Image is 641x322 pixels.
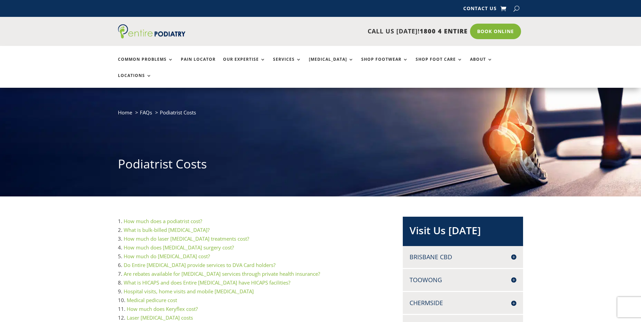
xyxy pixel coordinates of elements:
[118,108,523,122] nav: breadcrumb
[181,57,216,72] a: Pain Locator
[410,276,516,284] h4: Toowong
[410,223,516,241] h2: Visit Us [DATE]
[410,253,516,261] h4: Brisbane CBD
[124,262,275,268] a: Do Entire [MEDICAL_DATA] provide services to DVA Card holders?
[118,57,173,72] a: Common Problems
[124,253,210,260] a: How much do [MEDICAL_DATA] cost?
[124,218,202,224] a: How much does a podiatrist cost?
[127,314,193,321] a: Laser [MEDICAL_DATA] costs
[118,109,132,116] a: Home
[127,297,177,303] a: Medical pedicure cost
[410,299,516,307] h4: Chermside
[420,27,468,35] span: 1800 4 ENTIRE
[361,57,408,72] a: Shop Footwear
[470,24,521,39] a: Book Online
[140,109,152,116] a: FAQs
[463,6,497,14] a: Contact Us
[118,73,152,88] a: Locations
[273,57,301,72] a: Services
[118,24,186,38] img: logo (1)
[124,235,249,242] a: How much do laser [MEDICAL_DATA] treatments cost?
[124,226,209,233] a: What is bulk-billed [MEDICAL_DATA]?
[160,109,196,116] span: Podiatrist Costs
[118,33,186,40] a: Entire Podiatry
[124,279,290,286] a: What is HICAPS and does Entire [MEDICAL_DATA] have HICAPS facilities?
[309,57,354,72] a: [MEDICAL_DATA]
[212,27,468,36] p: CALL US [DATE]!
[470,57,493,72] a: About
[416,57,463,72] a: Shop Foot Care
[223,57,266,72] a: Our Expertise
[124,288,254,295] a: Hospital visits, home visits and mobile [MEDICAL_DATA]
[118,156,523,176] h1: Podiatrist Costs
[124,270,320,277] a: Are rebates available for [MEDICAL_DATA] services through private health insurance?
[124,244,234,251] a: How much does [MEDICAL_DATA] surgery cost?
[127,305,198,312] a: How much does Keryflex cost?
